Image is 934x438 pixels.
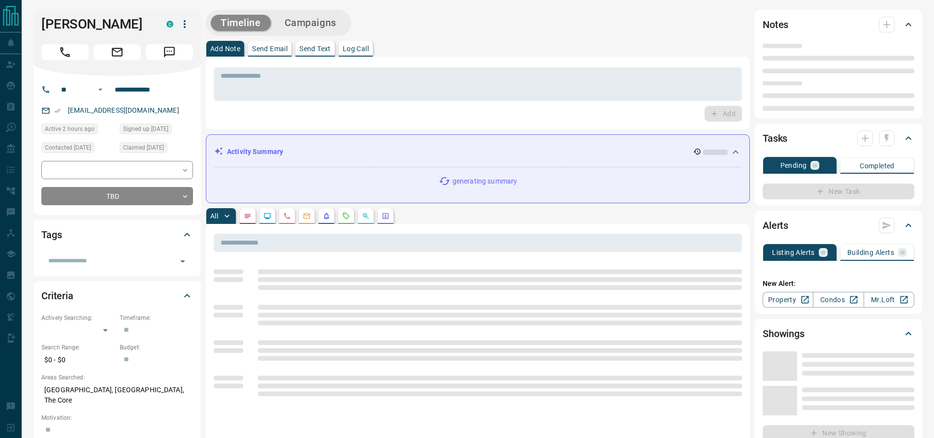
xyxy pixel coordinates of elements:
p: Send Text [299,45,331,52]
div: TBD [41,187,193,205]
p: generating summary [452,176,517,187]
span: Contacted [DATE] [45,143,91,153]
p: Actively Searching: [41,313,115,322]
p: Activity Summary [227,147,283,157]
p: Budget: [120,343,193,352]
p: Areas Searched: [41,373,193,382]
div: Criteria [41,284,193,308]
div: condos.ca [166,21,173,28]
button: Campaigns [275,15,346,31]
svg: Agent Actions [382,212,389,220]
h2: Criteria [41,288,73,304]
svg: Calls [283,212,291,220]
div: Showings [763,322,914,345]
h2: Alerts [763,218,788,233]
div: Sat Oct 11 2025 [120,124,193,137]
p: New Alert: [763,279,914,289]
span: Call [41,44,89,60]
a: Property [763,292,813,308]
p: Completed [860,162,895,169]
div: Mon Oct 13 2025 [41,124,115,137]
p: Log Call [343,45,369,52]
p: Search Range: [41,343,115,352]
button: Timeline [211,15,271,31]
div: Tasks [763,126,914,150]
div: Tags [41,223,193,247]
svg: Email Verified [54,107,61,114]
span: Active 2 hours ago [45,124,95,134]
p: All [210,213,218,219]
svg: Notes [244,212,252,220]
span: Email [94,44,141,60]
p: Motivation: [41,413,193,422]
div: Activity Summary [214,143,741,161]
p: Pending [780,162,807,169]
p: Send Email [252,45,288,52]
h2: Tags [41,227,62,243]
p: Building Alerts [847,249,894,256]
a: Mr.Loft [864,292,914,308]
p: $0 - $0 [41,352,115,368]
h2: Tasks [763,130,787,146]
svg: Requests [342,212,350,220]
div: Sat Oct 11 2025 [41,142,115,156]
div: Notes [763,13,914,36]
button: Open [95,84,106,95]
a: Condos [813,292,864,308]
span: Message [146,44,193,60]
a: [EMAIL_ADDRESS][DOMAIN_NAME] [68,106,179,114]
h2: Showings [763,326,805,342]
button: Open [176,254,190,268]
p: Listing Alerts [772,249,815,256]
svg: Emails [303,212,311,220]
svg: Listing Alerts [322,212,330,220]
svg: Opportunities [362,212,370,220]
div: Sat Oct 11 2025 [120,142,193,156]
h1: [PERSON_NAME] [41,16,152,32]
span: Signed up [DATE] [123,124,168,134]
p: [GEOGRAPHIC_DATA], [GEOGRAPHIC_DATA], The Core [41,382,193,408]
h2: Notes [763,17,788,32]
div: Alerts [763,214,914,237]
span: Claimed [DATE] [123,143,164,153]
p: Add Note [210,45,240,52]
p: Timeframe: [120,313,193,322]
svg: Lead Browsing Activity [263,212,271,220]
